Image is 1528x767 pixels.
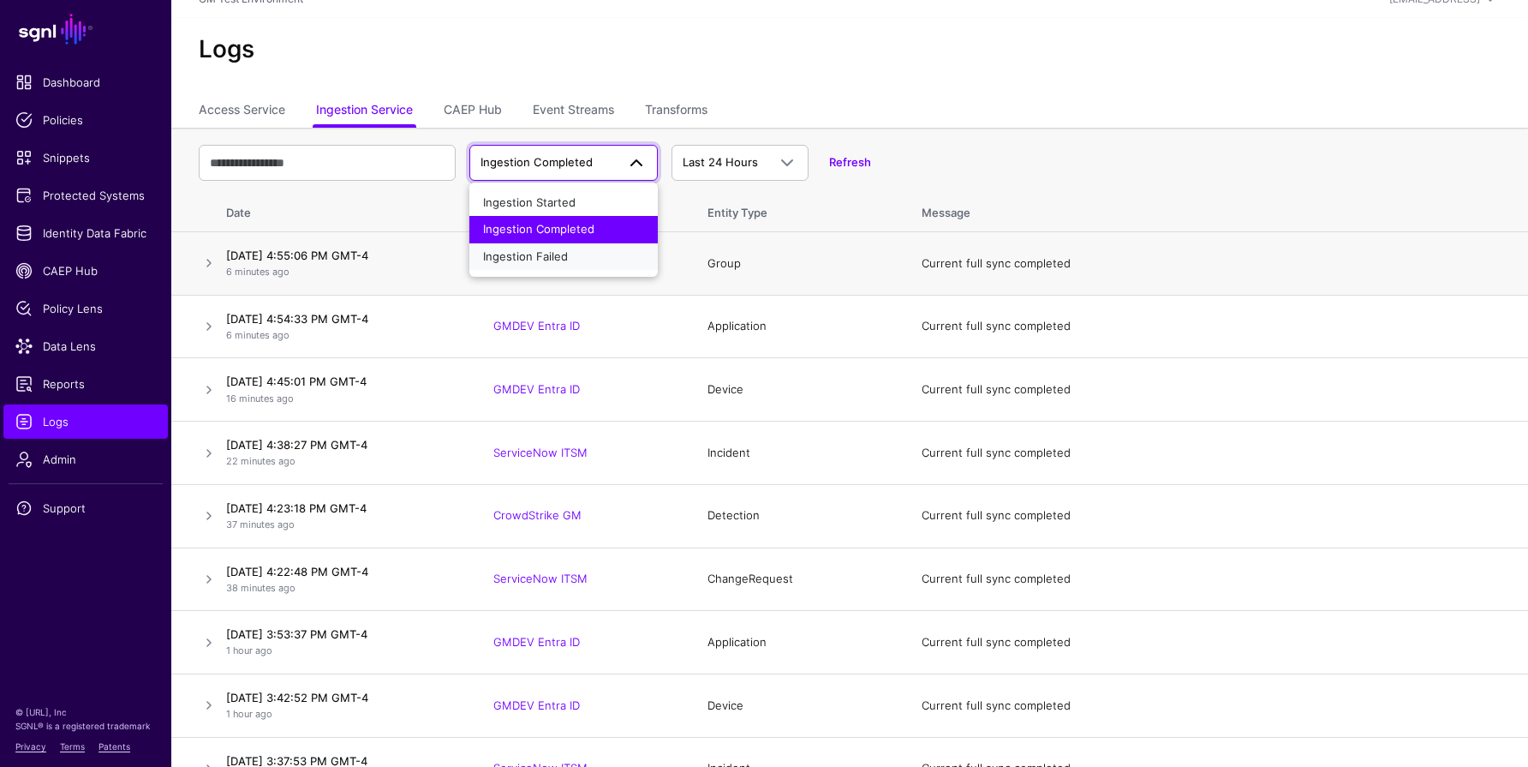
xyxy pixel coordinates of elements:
[690,484,904,548] td: Detection
[690,358,904,422] td: Device
[15,149,156,166] span: Snippets
[226,437,459,452] h4: [DATE] 4:38:27 PM GMT-4
[904,358,1528,422] td: Current full sync completed
[199,95,285,128] a: Access Service
[3,404,168,439] a: Logs
[493,382,580,396] a: GMDEV Entra ID
[444,95,502,128] a: CAEP Hub
[226,265,459,279] p: 6 minutes ago
[904,295,1528,358] td: Current full sync completed
[690,422,904,485] td: Incident
[226,518,459,532] p: 37 minutes ago
[469,243,658,271] button: Ingestion Failed
[226,374,459,389] h4: [DATE] 4:45:01 PM GMT-4
[904,611,1528,674] td: Current full sync completed
[199,35,1501,64] h2: Logs
[226,581,459,596] p: 38 minutes ago
[493,572,588,585] a: ServiceNow ITSM
[493,446,588,459] a: ServiceNow ITSM
[15,705,156,719] p: © [URL], Inc
[3,291,168,326] a: Policy Lens
[219,188,476,232] th: Date
[3,141,168,175] a: Snippets
[829,155,871,169] a: Refresh
[483,195,576,209] span: Ingestion Started
[483,222,594,236] span: Ingestion Completed
[60,741,85,752] a: Terms
[226,328,459,343] p: 6 minutes ago
[904,484,1528,548] td: Current full sync completed
[3,178,168,213] a: Protected Systems
[904,674,1528,737] td: Current full sync completed
[493,508,582,522] a: CrowdStrike GM
[15,719,156,733] p: SGNL® is a registered trademark
[98,741,130,752] a: Patents
[316,95,413,128] a: Ingestion Service
[15,262,156,279] span: CAEP Hub
[493,319,580,333] a: GMDEV Entra ID
[3,367,168,401] a: Reports
[15,187,156,204] span: Protected Systems
[690,674,904,737] td: Device
[690,232,904,296] td: Group
[3,216,168,250] a: Identity Data Fabric
[533,95,614,128] a: Event Streams
[690,295,904,358] td: Application
[15,338,156,355] span: Data Lens
[15,451,156,468] span: Admin
[15,74,156,91] span: Dashboard
[690,611,904,674] td: Application
[469,216,658,243] button: Ingestion Completed
[226,644,459,658] p: 1 hour ago
[480,155,593,169] span: Ingestion Completed
[469,189,658,217] button: Ingestion Started
[15,225,156,242] span: Identity Data Fabric
[683,155,758,169] span: Last 24 Hours
[15,300,156,317] span: Policy Lens
[904,232,1528,296] td: Current full sync completed
[493,635,580,649] a: GMDEV Entra ID
[226,248,459,263] h4: [DATE] 4:55:06 PM GMT-4
[493,698,580,712] a: GMDEV Entra ID
[904,422,1528,485] td: Current full sync completed
[3,65,168,99] a: Dashboard
[904,548,1528,611] td: Current full sync completed
[483,249,568,263] span: Ingestion Failed
[3,329,168,363] a: Data Lens
[226,500,459,516] h4: [DATE] 4:23:18 PM GMT-4
[690,188,904,232] th: Entity Type
[15,375,156,392] span: Reports
[226,626,459,642] h4: [DATE] 3:53:37 PM GMT-4
[226,707,459,722] p: 1 hour ago
[226,564,459,579] h4: [DATE] 4:22:48 PM GMT-4
[15,413,156,430] span: Logs
[15,500,156,517] span: Support
[226,454,459,469] p: 22 minutes ago
[904,188,1528,232] th: Message
[10,10,161,48] a: SGNL
[226,392,459,406] p: 16 minutes ago
[3,103,168,137] a: Policies
[226,690,459,705] h4: [DATE] 3:42:52 PM GMT-4
[690,548,904,611] td: ChangeRequest
[645,95,707,128] a: Transforms
[15,741,46,752] a: Privacy
[226,311,459,327] h4: [DATE] 4:54:33 PM GMT-4
[3,254,168,288] a: CAEP Hub
[3,442,168,476] a: Admin
[15,111,156,129] span: Policies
